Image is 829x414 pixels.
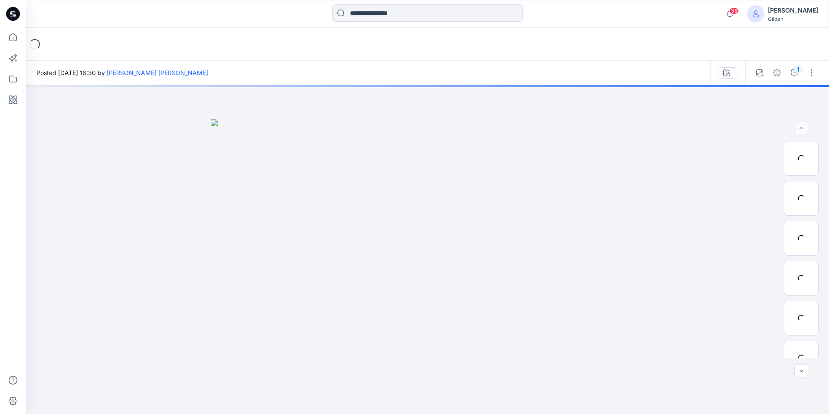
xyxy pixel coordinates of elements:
[787,66,801,80] button: 1
[107,69,208,76] a: [PERSON_NAME] [PERSON_NAME]
[36,68,208,77] span: Posted [DATE] 16:30 by
[211,119,644,414] img: eyJhbGciOiJIUzI1NiIsImtpZCI6IjAiLCJzbHQiOiJzZXMiLCJ0eXAiOiJKV1QifQ.eyJkYXRhIjp7InR5cGUiOiJzdG9yYW...
[794,65,803,74] div: 1
[770,66,784,80] button: Details
[729,7,739,14] span: 38
[768,5,818,16] div: [PERSON_NAME]
[768,16,818,22] div: Gildan
[752,10,759,17] svg: avatar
